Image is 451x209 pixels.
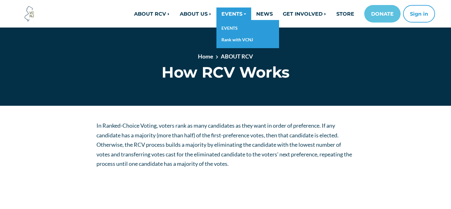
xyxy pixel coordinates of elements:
[251,8,278,20] a: NEWS
[119,52,332,63] nav: breadcrumb
[216,34,279,46] a: Rank with VCNJ
[278,8,331,20] a: GET INVOLVED
[364,5,401,23] a: DONATE
[216,8,251,20] a: EVENTS
[331,8,359,20] a: STORE
[91,5,435,23] nav: Main navigation
[216,20,279,48] div: EVENTS
[96,63,355,81] h1: How RCV Works
[96,122,352,167] span: In Ranked-Choice Voting, voters rank as many candidates as they want in order of preference. If a...
[216,23,279,34] a: EVENTS
[403,5,435,23] button: Sign in or sign up
[21,5,38,22] img: Voter Choice NJ
[129,8,175,20] a: ABOUT RCV
[175,8,216,20] a: ABOUT US
[221,53,253,60] a: ABOUT RCV
[198,53,213,60] a: Home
